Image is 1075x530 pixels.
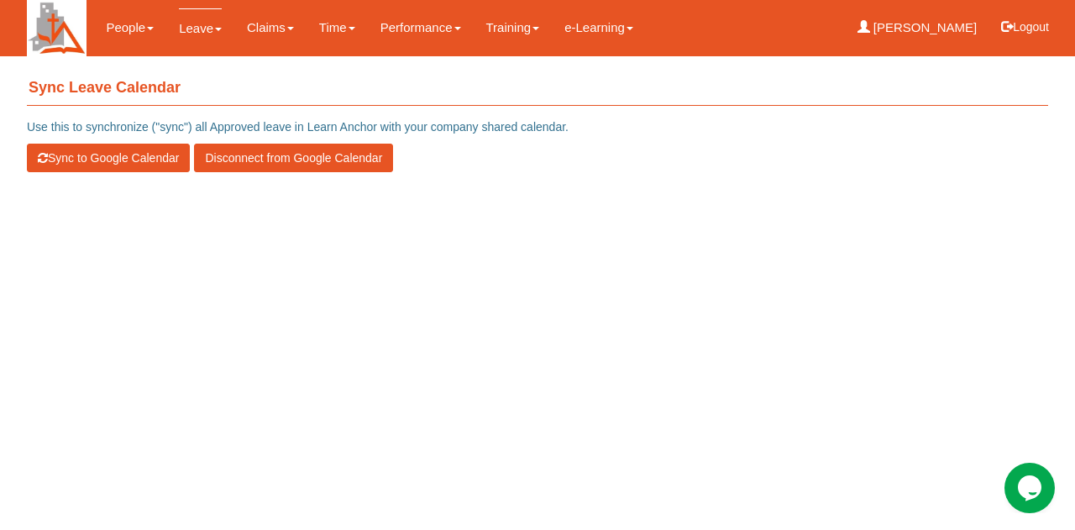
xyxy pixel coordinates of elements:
[1004,463,1058,513] iframe: chat widget
[380,8,461,47] a: Performance
[179,8,222,48] a: Leave
[857,8,978,47] a: [PERSON_NAME]
[989,7,1061,47] button: Logout
[247,8,294,47] a: Claims
[27,118,1048,135] p: Use this to synchronize ("sync") all Approved leave in Learn Anchor with your company shared cale...
[486,8,540,47] a: Training
[319,8,355,47] a: Time
[194,144,393,172] button: Disconnect from Google Calendar
[27,71,1048,106] h4: Sync Leave Calendar
[27,144,190,172] button: Sync to Google Calendar
[106,8,154,47] a: People
[564,8,633,47] a: e-Learning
